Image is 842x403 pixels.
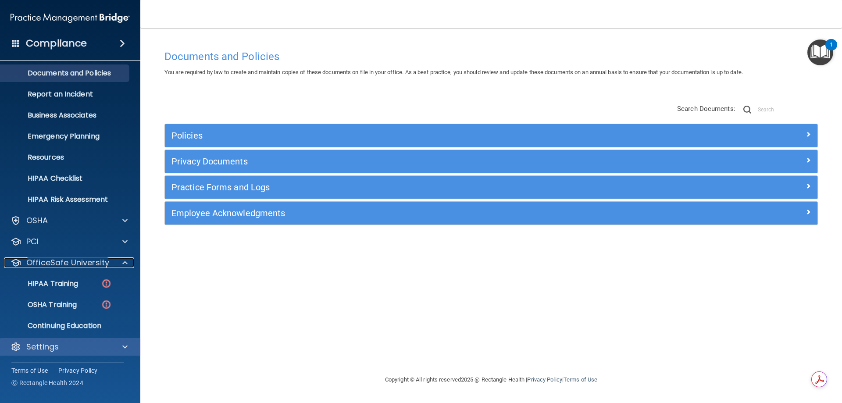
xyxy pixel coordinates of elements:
a: Practice Forms and Logs [171,180,811,194]
h4: Compliance [26,37,87,50]
p: OfficeSafe University [26,257,109,268]
p: OSHA Training [6,300,77,309]
h5: Employee Acknowledgments [171,208,648,218]
div: Copyright © All rights reserved 2025 @ Rectangle Health | | [331,366,651,394]
a: Privacy Policy [58,366,98,375]
a: Privacy Policy [527,376,562,383]
span: Search Documents: [677,105,735,113]
p: Documents and Policies [6,69,125,78]
span: You are required by law to create and maintain copies of these documents on file in your office. ... [164,69,743,75]
a: Terms of Use [564,376,597,383]
a: Settings [11,342,128,352]
p: Report an Incident [6,90,125,99]
button: Open Resource Center, 1 new notification [807,39,833,65]
p: Resources [6,153,125,162]
a: OSHA [11,215,128,226]
p: HIPAA Training [6,279,78,288]
a: PCI [11,236,128,247]
span: Ⓒ Rectangle Health 2024 [11,378,83,387]
h5: Policies [171,131,648,140]
a: Policies [171,128,811,143]
input: Search [758,103,818,116]
p: Emergency Planning [6,132,125,141]
img: PMB logo [11,9,130,27]
p: Settings [26,342,59,352]
a: Terms of Use [11,366,48,375]
p: HIPAA Risk Assessment [6,195,125,204]
h5: Privacy Documents [171,157,648,166]
a: Employee Acknowledgments [171,206,811,220]
div: 1 [830,45,833,56]
h4: Documents and Policies [164,51,818,62]
p: Continuing Education [6,321,125,330]
img: ic-search.3b580494.png [743,106,751,114]
p: PCI [26,236,39,247]
iframe: Drift Widget Chat Controller [690,341,831,376]
a: OfficeSafe University [11,257,128,268]
p: Business Associates [6,111,125,120]
p: HIPAA Checklist [6,174,125,183]
img: danger-circle.6113f641.png [101,278,112,289]
a: Privacy Documents [171,154,811,168]
img: danger-circle.6113f641.png [101,299,112,310]
p: OSHA [26,215,48,226]
h5: Practice Forms and Logs [171,182,648,192]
